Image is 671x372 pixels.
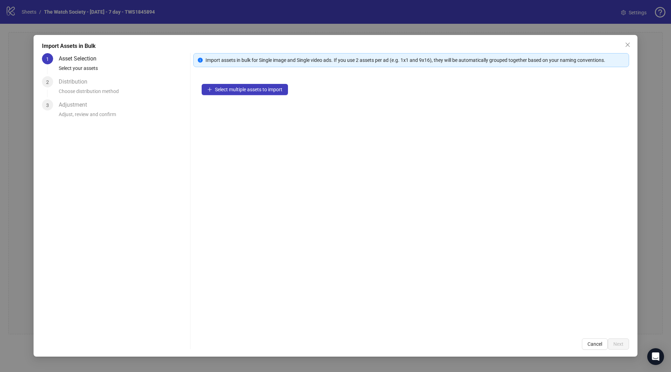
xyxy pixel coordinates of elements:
[587,341,602,347] span: Cancel
[46,102,49,108] span: 3
[622,39,633,50] button: Close
[582,338,608,350] button: Cancel
[207,87,212,92] span: plus
[59,99,93,110] div: Adjustment
[59,110,187,122] div: Adjust, review and confirm
[46,56,49,62] span: 1
[625,42,630,48] span: close
[42,42,629,50] div: Import Assets in Bulk
[59,53,102,64] div: Asset Selection
[215,87,282,92] span: Select multiple assets to import
[198,58,203,63] span: info-circle
[59,76,93,87] div: Distribution
[205,56,625,64] div: Import assets in bulk for Single image and Single video ads. If you use 2 assets per ad (e.g. 1x1...
[608,338,629,350] button: Next
[202,84,288,95] button: Select multiple assets to import
[647,348,664,365] div: Open Intercom Messenger
[59,87,187,99] div: Choose distribution method
[46,79,49,85] span: 2
[59,64,187,76] div: Select your assets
